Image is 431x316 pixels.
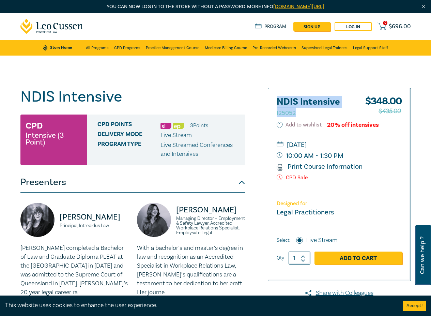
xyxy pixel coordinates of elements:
span: 2 [383,21,387,25]
a: CPD Programs [114,40,140,56]
a: [DOMAIN_NAME][URL] [273,3,324,10]
div: This website uses cookies to enhance the user experience. [5,301,393,310]
img: Close [421,4,427,10]
button: Accept cookies [403,301,426,311]
a: Pre-Recorded Webcasts [252,40,296,56]
span: Can we help ? [419,229,426,281]
a: Supervised Legal Trainees [302,40,348,56]
a: sign up [293,22,330,31]
img: Ethics & Professional Responsibility [173,123,184,129]
div: 20% off intensives [327,122,379,128]
small: Intensive (3 Point) [26,132,82,146]
p: [PERSON_NAME] [60,212,129,223]
a: Log in [335,22,372,31]
span: $ 696.00 [389,24,411,30]
li: 3 Point s [190,121,208,130]
small: Managing Director – Employment & Safety Lawyer, Accredited Workplace Relations Specialist, Employ... [176,216,245,235]
small: 10:00 AM - 1:30 PM [277,150,402,161]
h1: NDIS Intensive [20,88,245,106]
span: CPD Points [97,121,160,130]
span: Select: [277,237,290,244]
label: Qty [277,254,284,262]
a: Store Home [43,45,79,51]
button: Add to wishlist [277,121,322,129]
h3: CPD [26,120,43,132]
label: Live Stream [306,236,338,245]
p: You can now log in to the store without a password. More info [20,3,411,11]
span: Program type [97,141,160,159]
a: Add to Cart [314,252,402,265]
span: Delivery Mode [97,131,160,140]
a: Practice Management Course [146,40,199,56]
p: Live Streamed Conferences and Intensives [160,141,240,159]
small: Principal, Intrepidus Law [60,223,129,228]
img: https://s3.ap-southeast-2.amazonaws.com/leo-cussen-store-production-content/Contacts/Kate%20Simps... [137,203,171,237]
a: Share with Colleagues [268,289,411,298]
span: Live Stream [160,131,192,139]
a: Program [255,24,287,30]
img: Substantive Law [160,123,171,129]
p: [PERSON_NAME] [176,205,245,215]
p: With a bachelor’s and master’s degree in law and recognition as an Accredited Specialist in Workp... [137,244,245,297]
div: $ 348.00 [365,97,402,121]
a: All Programs [86,40,109,56]
small: Legal Practitioners [277,208,334,217]
small: I25052 [277,109,296,117]
a: Medicare Billing Course [205,40,247,56]
small: [DATE] [277,139,402,150]
button: Presenters [20,172,245,193]
img: https://s3.ap-southeast-2.amazonaws.com/leo-cussen-store-production-content/Contacts/Belinda%20Ko... [20,203,55,237]
input: 1 [289,252,310,265]
a: Print Course Information [277,162,363,171]
span: $435.00 [379,106,401,117]
p: [PERSON_NAME] completed a Bachelor of Law and Graduate Diploma PLEAT at the [GEOGRAPHIC_DATA] in ... [20,244,129,297]
p: CPD Sale [277,175,402,181]
h2: NDIS Intensive [277,97,352,117]
p: Designed for [277,200,402,207]
a: Legal Support Staff [353,40,388,56]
